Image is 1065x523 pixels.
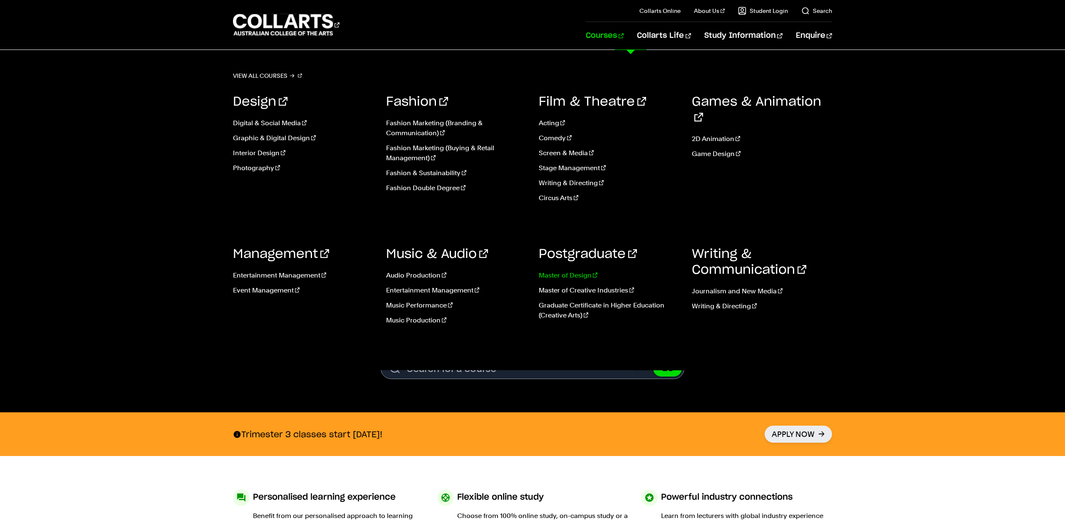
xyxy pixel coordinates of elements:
a: Entertainment Management [386,285,527,295]
a: About Us [694,7,725,15]
h3: Personalised learning experience [253,489,396,505]
a: Games & Animation [692,96,821,124]
a: Comedy [539,133,679,143]
a: Apply Now [765,426,832,443]
a: Graduate Certificate in Higher Education (Creative Arts) [539,300,679,320]
a: Study Information [704,22,783,50]
p: Trimester 3 classes start [DATE]! [233,429,382,440]
a: Search [801,7,832,15]
a: Fashion Double Degree [386,183,527,193]
a: Journalism and New Media [692,286,832,296]
h3: Powerful industry connections [661,489,793,505]
a: Collarts Online [639,7,681,15]
a: Student Login [738,7,788,15]
a: Fashion & Sustainability [386,168,527,178]
a: Writing & Directing [539,178,679,188]
a: Fashion [386,96,448,108]
a: Screen & Media [539,148,679,158]
a: Management [233,248,329,260]
a: Music Performance [386,300,527,310]
a: Music Production [386,315,527,325]
a: Photography [233,163,374,173]
a: Writing & Communication [692,248,806,276]
a: Graphic & Digital Design [233,133,374,143]
a: Acting [539,118,679,128]
a: Design [233,96,287,108]
a: Music & Audio [386,248,488,260]
a: View all courses [233,70,302,82]
a: Audio Production [386,270,527,280]
a: Writing & Directing [692,301,832,311]
a: Entertainment Management [233,270,374,280]
a: Film & Theatre [539,96,646,108]
a: Fashion Marketing (Buying & Retail Management) [386,143,527,163]
a: Enquire [796,22,832,50]
a: Event Management [233,285,374,295]
a: 2D Animation [692,134,832,144]
a: Circus Arts [539,193,679,203]
a: Master of Creative Industries [539,285,679,295]
a: Fashion Marketing (Branding & Communication) [386,118,527,138]
a: Postgraduate [539,248,637,260]
a: Game Design [692,149,832,159]
a: Stage Management [539,163,679,173]
a: Collarts Life [637,22,691,50]
a: Digital & Social Media [233,118,374,128]
div: Go to homepage [233,13,339,37]
a: Interior Design [233,148,374,158]
h3: Flexible online study [457,489,544,505]
a: Master of Design [539,270,679,280]
a: Courses [586,22,624,50]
